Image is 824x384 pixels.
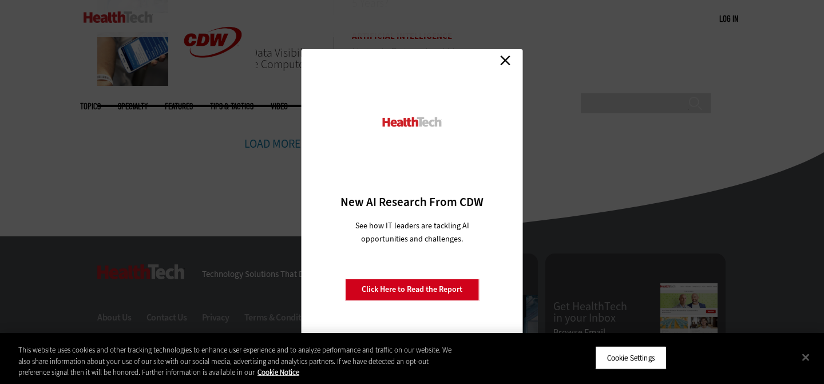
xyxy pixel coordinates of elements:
[497,52,514,69] a: Close
[342,219,483,246] p: See how IT leaders are tackling AI opportunities and challenges.
[345,279,479,300] a: Click Here to Read the Report
[257,367,299,377] a: More information about your privacy
[793,345,818,370] button: Close
[595,346,667,370] button: Cookie Settings
[322,194,503,210] h3: New AI Research From CDW
[18,345,453,378] div: This website uses cookies and other tracking technologies to enhance user experience and to analy...
[381,116,443,128] img: HealthTech_0.png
